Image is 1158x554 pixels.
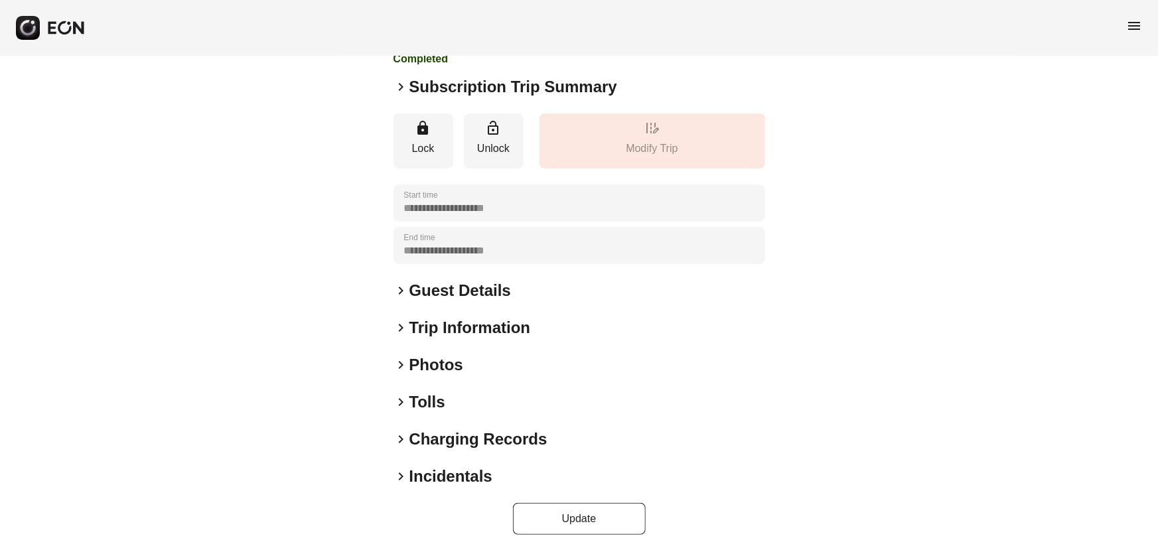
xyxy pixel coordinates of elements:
h2: Incidentals [409,466,492,487]
button: Update [513,503,646,535]
h2: Subscription Trip Summary [409,76,617,98]
span: lock [415,120,431,136]
h3: Completed [394,51,620,67]
span: keyboard_arrow_right [394,431,409,447]
h2: Tolls [409,391,445,413]
span: keyboard_arrow_right [394,79,409,95]
p: Lock [400,141,447,157]
button: Lock [394,113,453,169]
h2: Photos [409,354,463,376]
span: keyboard_arrow_right [394,283,409,299]
span: keyboard_arrow_right [394,468,409,484]
h2: Charging Records [409,429,547,450]
span: keyboard_arrow_right [394,394,409,410]
span: keyboard_arrow_right [394,320,409,336]
span: menu [1126,18,1142,34]
span: keyboard_arrow_right [394,357,409,373]
p: Unlock [470,141,517,157]
button: Unlock [464,113,524,169]
h2: Trip Information [409,317,531,338]
span: lock_open [486,120,502,136]
h2: Guest Details [409,280,511,301]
